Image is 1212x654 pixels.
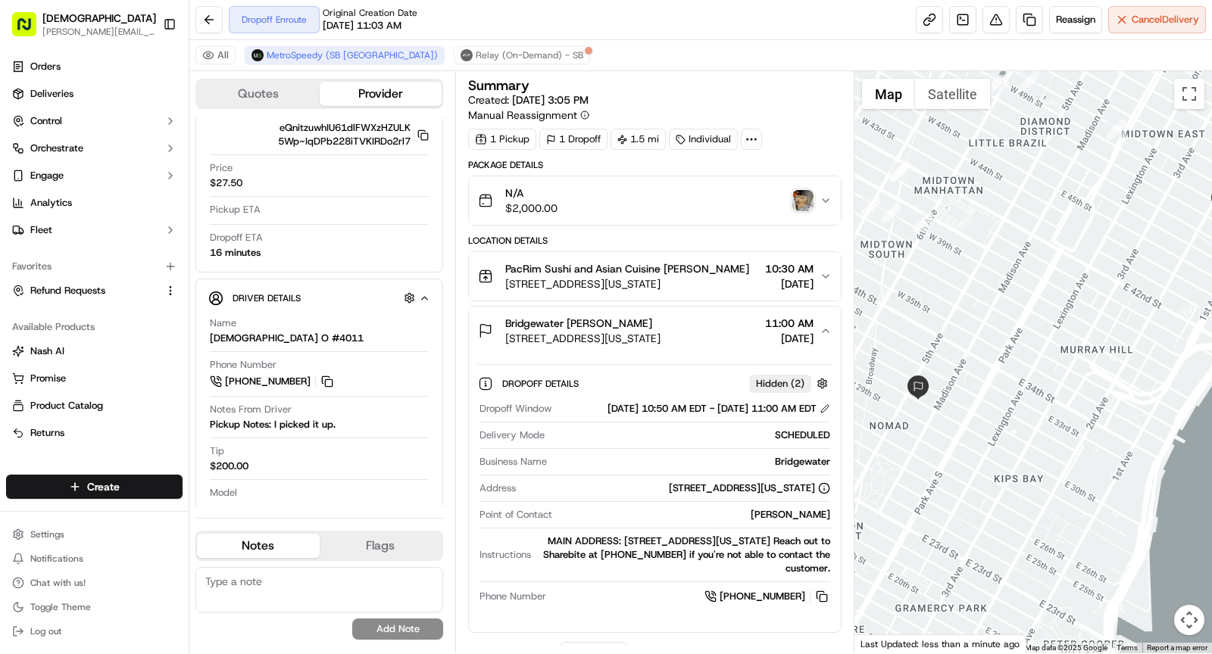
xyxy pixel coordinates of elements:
[505,331,661,346] span: [STREET_ADDRESS][US_STATE]
[30,553,83,565] span: Notifications
[208,285,430,310] button: Driver Details
[6,54,183,79] a: Orders
[30,372,66,385] span: Promise
[267,49,438,61] span: MetroSpeedy (SB [GEOGRAPHIC_DATA])
[30,426,64,440] span: Returns
[6,6,157,42] button: [DEMOGRAPHIC_DATA][PERSON_NAME][EMAIL_ADDRESS][DOMAIN_NAME]
[39,97,273,113] input: Got a question? Start typing here...
[669,129,738,150] div: Individual
[6,163,183,188] button: Engage
[30,87,73,101] span: Deliveries
[210,231,263,244] span: Dropoff ETA
[12,344,176,358] a: Nash AI
[6,136,183,160] button: Orchestrate
[1117,643,1138,652] a: Terms (opens in new tab)
[210,203,261,216] span: Pickup ETA
[889,162,909,182] div: 2
[210,121,429,148] button: eQnitzuwhIU61dlFWXzHZULK 5Wp~IqDPb228iTVKIRDo2rl7
[479,548,531,562] span: Instructions
[461,49,473,61] img: relay_logo_black.png
[861,198,880,217] div: 4
[1049,6,1102,33] button: Reassign
[858,634,908,653] a: Open this area in Google Maps (opens a new window)
[6,475,183,499] button: Create
[1107,120,1126,139] div: 14
[6,339,183,363] button: Nash AI
[6,596,183,618] button: Toggle Theme
[1147,643,1207,652] a: Report a map error
[6,191,183,215] a: Analytics
[454,46,590,64] button: Relay (On-Demand) - SB
[245,46,445,64] button: MetroSpeedy (SB [GEOGRAPHIC_DATA])
[479,508,552,522] span: Point of Contact
[210,358,276,372] span: Phone Number
[30,114,62,128] span: Control
[558,508,830,522] div: [PERSON_NAME]
[42,26,156,38] span: [PERSON_NAME][EMAIL_ADDRESS][DOMAIN_NAME]
[30,196,72,210] span: Analytics
[6,548,183,569] button: Notifications
[476,49,583,61] span: Relay (On-Demand) - SB
[42,11,156,26] button: [DEMOGRAPHIC_DATA]
[12,426,176,440] a: Returns
[15,220,39,244] img: Alessandra Gomez
[505,316,652,331] span: Bridgewater [PERSON_NAME]
[6,421,183,445] button: Returns
[6,254,183,279] div: Favorites
[52,159,192,171] div: We're available if you need us!
[6,366,183,391] button: Promise
[765,276,814,291] span: [DATE]
[30,60,61,73] span: Orders
[210,459,248,473] div: $200.00
[6,621,183,642] button: Log out
[6,279,183,303] button: Refund Requests
[30,528,64,540] span: Settings
[30,601,91,613] span: Toggle Theme
[15,14,45,45] img: Nash
[479,428,545,442] span: Delivery Mode
[469,355,841,632] div: Bridgewater [PERSON_NAME][STREET_ADDRESS][US_STATE]11:00 AM[DATE]
[143,297,243,312] span: API Documentation
[539,129,608,150] div: 1 Dropoff
[323,7,417,19] span: Original Creation Date
[6,218,183,242] button: Fleet
[1132,13,1199,26] span: Cancel Delivery
[30,169,64,182] span: Engage
[854,634,1026,653] div: Last Updated: less than a minute ago
[6,82,183,106] a: Deliveries
[836,355,856,375] div: 8
[210,418,336,431] div: Pickup Notes: I picked it up.
[6,315,183,339] div: Available Products
[468,79,529,92] h3: Summary
[323,19,401,33] span: [DATE] 11:03 AM
[1174,79,1204,109] button: Toggle fullscreen view
[881,204,901,223] div: 3
[15,144,42,171] img: 1736555255976-a54dd68f-1ca7-489b-9aae-adbdc363a1c4
[126,234,131,246] span: •
[9,291,122,318] a: 📗Knowledge Base
[235,193,276,211] button: See all
[30,223,52,237] span: Fleet
[210,316,236,330] span: Name
[30,577,86,589] span: Chat with us!
[30,399,103,413] span: Product Catalog
[197,82,320,106] button: Quotes
[134,234,165,246] span: [DATE]
[233,292,301,304] span: Driver Details
[756,377,804,391] span: Hidden ( 2 )
[210,161,233,175] span: Price
[251,49,264,61] img: metro_speed_logo.png
[862,79,915,109] button: Show street map
[210,444,224,458] span: Tip
[12,284,158,297] a: Refund Requests
[30,625,61,637] span: Log out
[551,428,830,442] div: SCHEDULED
[320,82,442,106] button: Provider
[52,144,248,159] div: Start new chat
[765,316,814,331] span: 11:00 AM
[197,534,320,558] button: Notes
[505,185,558,201] span: N/A
[12,372,176,385] a: Promise
[669,481,830,495] div: [STREET_ADDRESS][US_STATE]
[468,159,842,171] div: Package Details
